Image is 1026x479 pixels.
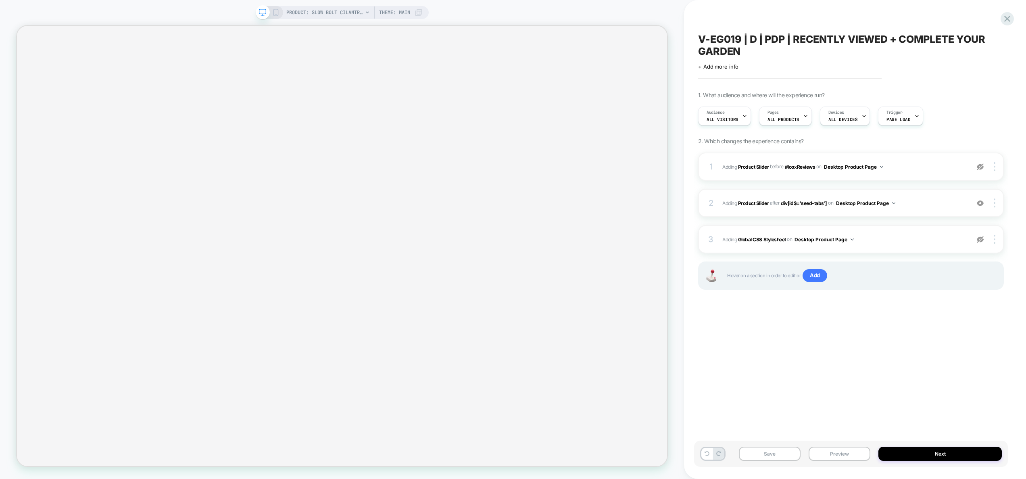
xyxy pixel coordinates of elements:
[809,447,870,461] button: Preview
[722,163,769,169] span: Adding
[977,236,984,243] img: eye
[816,162,822,171] span: on
[994,162,995,171] img: close
[803,269,827,282] span: Add
[892,202,895,204] img: down arrow
[787,235,792,244] span: on
[767,117,799,122] span: ALL PRODUCTS
[886,117,910,122] span: Page Load
[379,6,410,19] span: Theme: MAIN
[707,196,715,210] div: 2
[828,110,844,115] span: Devices
[828,117,857,122] span: ALL DEVICES
[878,447,1002,461] button: Next
[703,270,719,282] img: Joystick
[707,110,725,115] span: Audience
[738,236,786,242] b: Global CSS Stylesheet
[994,199,995,207] img: close
[738,163,769,169] b: Product Slider
[781,200,827,206] span: div[id$='seed-tabs']
[977,163,984,170] img: eye
[286,6,363,19] span: PRODUCT: Slow Bolt Cilantro [org]
[707,232,715,247] div: 3
[698,92,824,98] span: 1. What audience and where will the experience run?
[770,200,780,206] span: AFTER
[824,162,883,172] button: Desktop Product Page
[727,269,995,282] span: Hover on a section in order to edit or
[836,198,895,208] button: Desktop Product Page
[698,138,803,144] span: 2. Which changes the experience contains?
[994,235,995,244] img: close
[738,200,769,206] b: Product Slider
[886,110,902,115] span: Trigger
[707,159,715,174] div: 1
[707,117,738,122] span: All Visitors
[698,33,1004,57] span: V-EG019 | D | PDP | RECENTLY VIEWED + COMPLETE YOUR GARDEN
[851,238,854,241] img: down arrow
[722,234,966,245] span: Adding
[880,166,883,168] img: down arrow
[795,234,854,245] button: Desktop Product Page
[770,163,784,169] span: BEFORE
[698,63,738,70] span: + Add more info
[785,163,815,169] span: #looxReviews
[977,200,984,207] img: crossed eye
[722,200,769,206] span: Adding
[739,447,801,461] button: Save
[828,199,833,207] span: on
[767,110,779,115] span: Pages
